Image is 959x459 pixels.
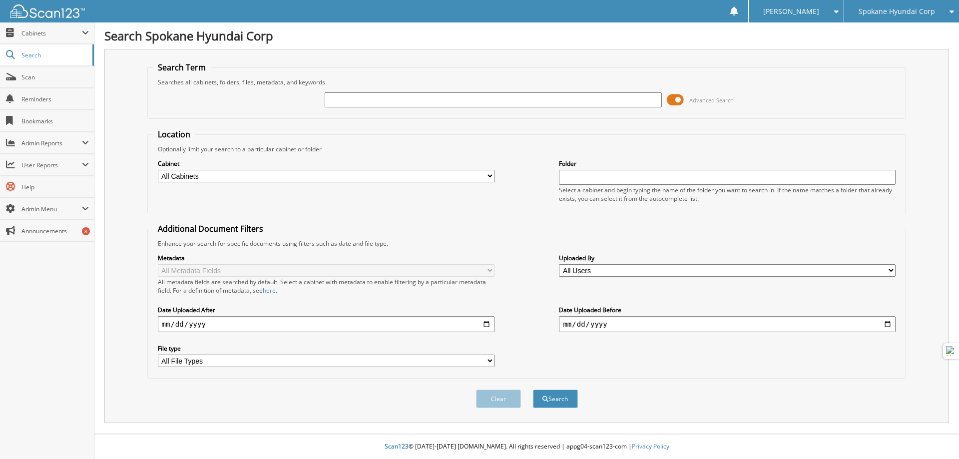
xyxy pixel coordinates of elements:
span: Bookmarks [21,117,89,125]
div: Select a cabinet and begin typing the name of the folder you want to search in. If the name match... [559,186,896,203]
input: start [158,316,494,332]
span: User Reports [21,161,82,169]
span: Scan [21,73,89,81]
span: Reminders [21,95,89,103]
label: Folder [559,159,896,168]
span: Admin Menu [21,205,82,213]
img: scan123-logo-white.svg [10,4,85,18]
div: 8 [82,227,90,235]
input: end [559,316,896,332]
legend: Search Term [153,62,211,73]
label: Date Uploaded Before [559,306,896,314]
span: Cabinets [21,29,82,37]
label: Cabinet [158,159,494,168]
div: Enhance your search for specific documents using filters such as date and file type. [153,239,901,248]
span: Spokane Hyundai Corp [859,8,935,14]
span: [PERSON_NAME] [763,8,819,14]
button: Clear [476,390,521,408]
div: All metadata fields are searched by default. Select a cabinet with metadata to enable filtering b... [158,278,494,295]
div: © [DATE]-[DATE] [DOMAIN_NAME]. All rights reserved | appg04-scan123-com | [94,435,959,459]
span: Admin Reports [21,139,82,147]
div: Optionally limit your search to a particular cabinet or folder [153,145,901,153]
a: Privacy Policy [632,442,669,451]
label: Date Uploaded After [158,306,494,314]
a: here [263,286,276,295]
h1: Search Spokane Hyundai Corp [104,27,949,44]
legend: Additional Document Filters [153,223,268,234]
span: Advanced Search [689,96,734,104]
legend: Location [153,129,195,140]
span: Announcements [21,227,89,235]
span: Scan123 [385,442,409,451]
span: Help [21,183,89,191]
label: Metadata [158,254,494,262]
label: File type [158,344,494,353]
span: Search [21,51,87,59]
button: Search [533,390,578,408]
label: Uploaded By [559,254,896,262]
div: Searches all cabinets, folders, files, metadata, and keywords [153,78,901,86]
